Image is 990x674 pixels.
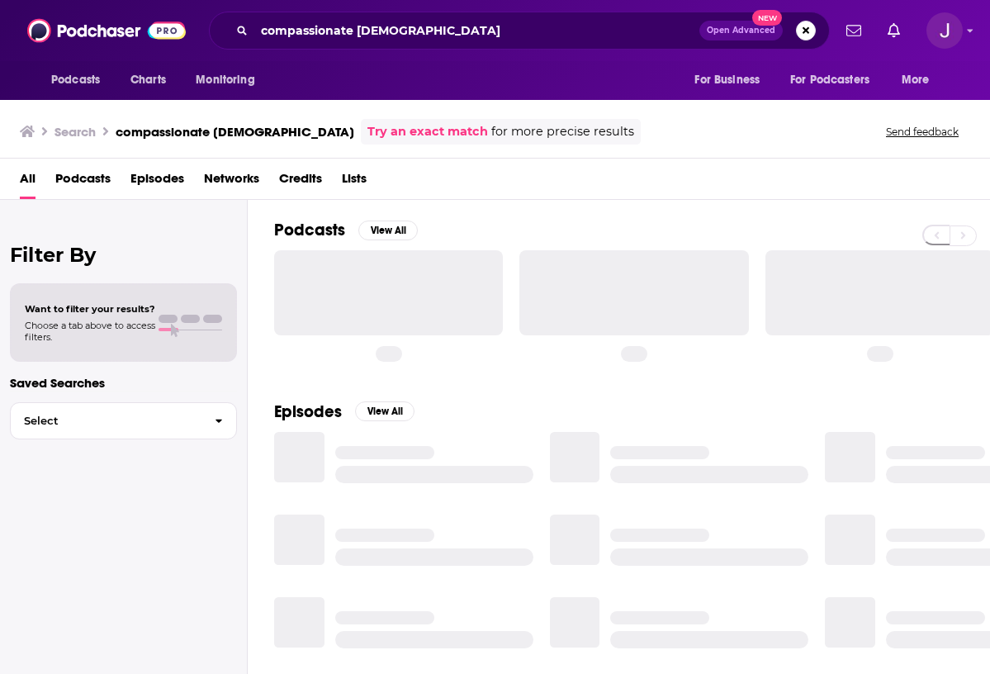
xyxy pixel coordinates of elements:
[120,64,176,96] a: Charts
[184,64,276,96] button: open menu
[890,64,950,96] button: open menu
[209,12,830,50] div: Search podcasts, credits, & more...
[130,69,166,92] span: Charts
[779,64,893,96] button: open menu
[707,26,775,35] span: Open Advanced
[55,165,111,199] a: Podcasts
[204,165,259,199] a: Networks
[491,122,634,141] span: for more precise results
[881,17,907,45] a: Show notifications dropdown
[25,303,155,315] span: Want to filter your results?
[683,64,780,96] button: open menu
[274,220,345,240] h2: Podcasts
[40,64,121,96] button: open menu
[274,401,342,422] h2: Episodes
[881,125,964,139] button: Send feedback
[10,243,237,267] h2: Filter By
[196,69,254,92] span: Monitoring
[274,220,418,240] a: PodcastsView All
[902,69,930,92] span: More
[699,21,783,40] button: Open AdvancedNew
[54,124,96,140] h3: Search
[116,124,354,140] h3: compassionate [DEMOGRAPHIC_DATA]
[790,69,869,92] span: For Podcasters
[926,12,963,49] button: Show profile menu
[254,17,699,44] input: Search podcasts, credits, & more...
[840,17,868,45] a: Show notifications dropdown
[10,375,237,391] p: Saved Searches
[10,402,237,439] button: Select
[926,12,963,49] img: User Profile
[367,122,488,141] a: Try an exact match
[25,320,155,343] span: Choose a tab above to access filters.
[752,10,782,26] span: New
[355,401,414,421] button: View All
[694,69,760,92] span: For Business
[279,165,322,199] a: Credits
[11,415,201,426] span: Select
[926,12,963,49] span: Logged in as josephpapapr
[27,15,186,46] img: Podchaser - Follow, Share and Rate Podcasts
[342,165,367,199] a: Lists
[130,165,184,199] a: Episodes
[51,69,100,92] span: Podcasts
[358,221,418,240] button: View All
[20,165,36,199] a: All
[274,401,414,422] a: EpisodesView All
